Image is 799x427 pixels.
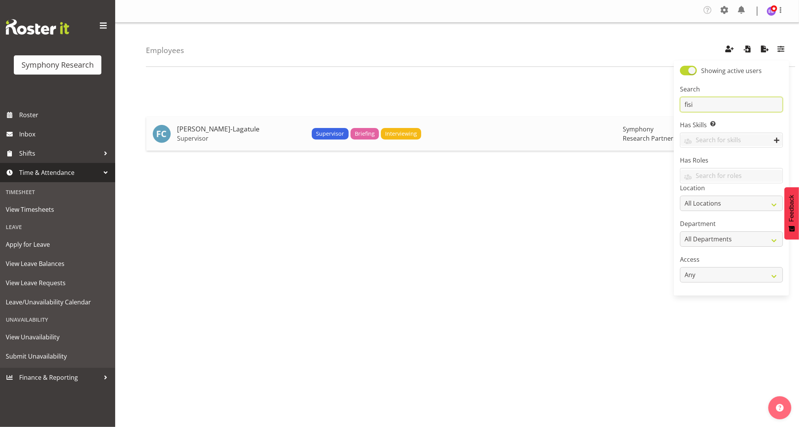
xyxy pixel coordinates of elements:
[2,327,113,347] a: View Unavailability
[680,183,783,193] label: Location
[19,128,111,140] span: Inbox
[623,134,677,143] span: Research Partners
[2,312,113,327] div: Unavailability
[6,351,109,362] span: Submit Unavailability
[680,156,783,165] label: Has Roles
[2,273,113,292] a: View Leave Requests
[22,59,94,71] div: Symphony Research
[788,195,795,222] span: Feedback
[739,42,755,59] button: Import Employees
[6,239,109,250] span: Apply for Leave
[2,235,113,254] a: Apply for Leave
[2,254,113,273] a: View Leave Balances
[6,277,109,289] span: View Leave Requests
[2,219,113,235] div: Leave
[2,292,113,312] a: Leave/Unavailability Calendar
[2,184,113,200] div: Timesheet
[152,125,171,143] img: fisi-cook-lagatule1979.jpg
[680,134,782,146] input: Search for skills
[721,42,738,59] button: Create Employees
[177,135,306,142] p: Supervisor
[19,148,100,159] span: Shifts
[680,255,783,264] label: Access
[355,130,375,138] span: Briefing
[776,404,784,412] img: help-xxl-2.png
[680,85,783,94] label: Search
[19,167,100,178] span: Time & Attendance
[680,219,783,228] label: Department
[680,170,782,182] input: Search for roles
[2,200,113,219] a: View Timesheets
[6,19,69,35] img: Rosterit website logo
[680,120,783,130] label: Has Skills
[19,372,100,383] span: Finance & Reporting
[6,204,109,215] span: View Timesheets
[773,42,789,59] button: Filter Employees
[6,331,109,343] span: View Unavailability
[177,125,306,133] h5: [PERSON_NAME]-Lagatule
[701,66,762,75] span: Showing active users
[6,296,109,308] span: Leave/Unavailability Calendar
[6,258,109,269] span: View Leave Balances
[19,109,111,121] span: Roster
[385,130,417,138] span: Interviewing
[767,7,776,16] img: emma-gannaway277.jpg
[757,42,773,59] button: Export Employees
[2,347,113,366] a: Submit Unavailability
[623,125,653,133] span: Symphony
[316,130,344,138] span: Supervisor
[146,46,184,55] h4: Employees
[784,187,799,239] button: Feedback - Show survey
[680,97,783,112] input: Search by name/email/phone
